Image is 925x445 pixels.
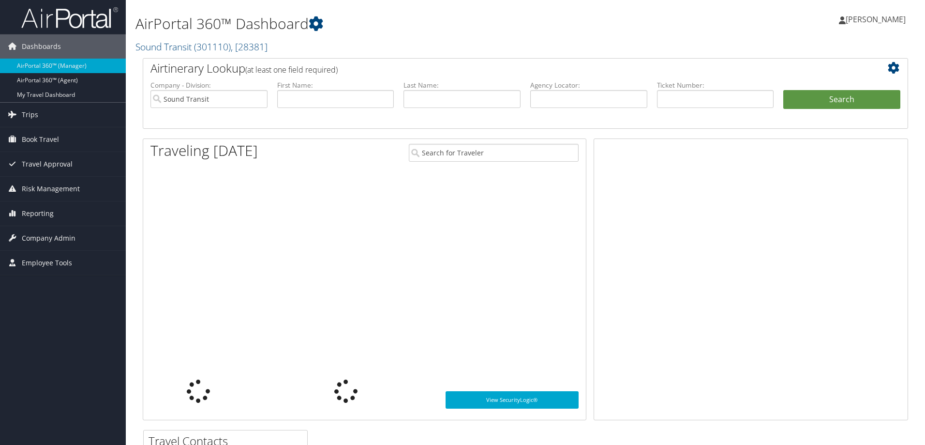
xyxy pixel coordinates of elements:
[409,144,579,162] input: Search for Traveler
[150,140,258,161] h1: Traveling [DATE]
[657,80,774,90] label: Ticket Number:
[150,80,268,90] label: Company - Division:
[22,103,38,127] span: Trips
[22,152,73,176] span: Travel Approval
[135,14,656,34] h1: AirPortal 360™ Dashboard
[150,60,836,77] h2: Airtinerary Lookup
[231,40,268,53] span: , [ 28381 ]
[22,127,59,152] span: Book Travel
[446,391,579,409] a: View SecurityLogic®
[194,40,231,53] span: ( 301110 )
[21,6,118,29] img: airportal-logo.png
[22,251,72,275] span: Employee Tools
[530,80,647,90] label: Agency Locator:
[846,14,906,25] span: [PERSON_NAME]
[245,64,338,75] span: (at least one field required)
[277,80,394,90] label: First Name:
[22,201,54,226] span: Reporting
[22,226,75,250] span: Company Admin
[135,40,268,53] a: Sound Transit
[22,177,80,201] span: Risk Management
[783,90,900,109] button: Search
[22,34,61,59] span: Dashboards
[403,80,521,90] label: Last Name:
[839,5,915,34] a: [PERSON_NAME]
